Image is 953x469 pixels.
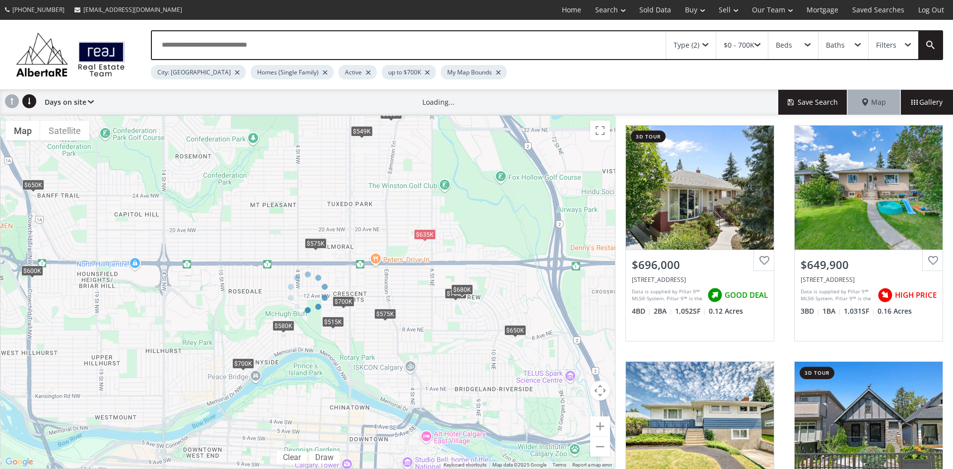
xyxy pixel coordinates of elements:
div: Beds [776,42,792,49]
span: GOOD DEAL [725,290,768,300]
span: 3 BD [801,306,820,316]
span: [EMAIL_ADDRESS][DOMAIN_NAME] [83,5,182,14]
span: HIGH PRICE [895,290,937,300]
img: Logo [11,30,130,79]
div: Gallery [900,90,953,115]
div: Loading... [422,97,455,107]
span: 4 BD [632,306,651,316]
img: rating icon [705,285,725,305]
div: Data is supplied by Pillar 9™ MLS® System. Pillar 9™ is the owner of the copyright in its MLS® Sy... [801,288,873,303]
span: 1 BA [822,306,841,316]
div: Map [848,90,900,115]
a: $649,900[STREET_ADDRESS]Data is supplied by Pillar 9™ MLS® System. Pillar 9™ is the owner of the ... [784,115,953,351]
img: rating icon [875,285,895,305]
div: Active [339,65,377,79]
span: [PHONE_NUMBER] [12,5,65,14]
div: Baths [826,42,845,49]
div: Filters [876,42,896,49]
div: City: [GEOGRAPHIC_DATA] [151,65,246,79]
div: Days on site [40,90,94,115]
div: Type (2) [674,42,699,49]
button: Save Search [778,90,848,115]
div: Data is supplied by Pillar 9™ MLS® System. Pillar 9™ is the owner of the copyright in its MLS® Sy... [632,288,702,303]
a: [EMAIL_ADDRESS][DOMAIN_NAME] [69,0,187,19]
div: $649,900 [801,257,937,272]
div: My Map Bounds [441,65,507,79]
span: 2 BA [654,306,673,316]
span: Map [862,97,886,107]
div: Homes (Single Family) [251,65,334,79]
span: 1,052 SF [675,306,706,316]
span: 0.16 Acres [878,306,912,316]
div: up to $700K [382,65,436,79]
span: 0.12 Acres [709,306,743,316]
a: 3d tour$696,000[STREET_ADDRESS]Data is supplied by Pillar 9™ MLS® System. Pillar 9™ is the owner ... [615,115,784,351]
span: Gallery [911,97,943,107]
div: 16 Chatham Drive NW, Calgary, AB T2L 0Z5 [632,275,768,284]
span: 1,031 SF [844,306,875,316]
div: 116 43 Avenue NW, Calgary, AB T2K 0H6 [801,275,937,284]
div: $696,000 [632,257,768,272]
div: $0 - 700K [724,42,754,49]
